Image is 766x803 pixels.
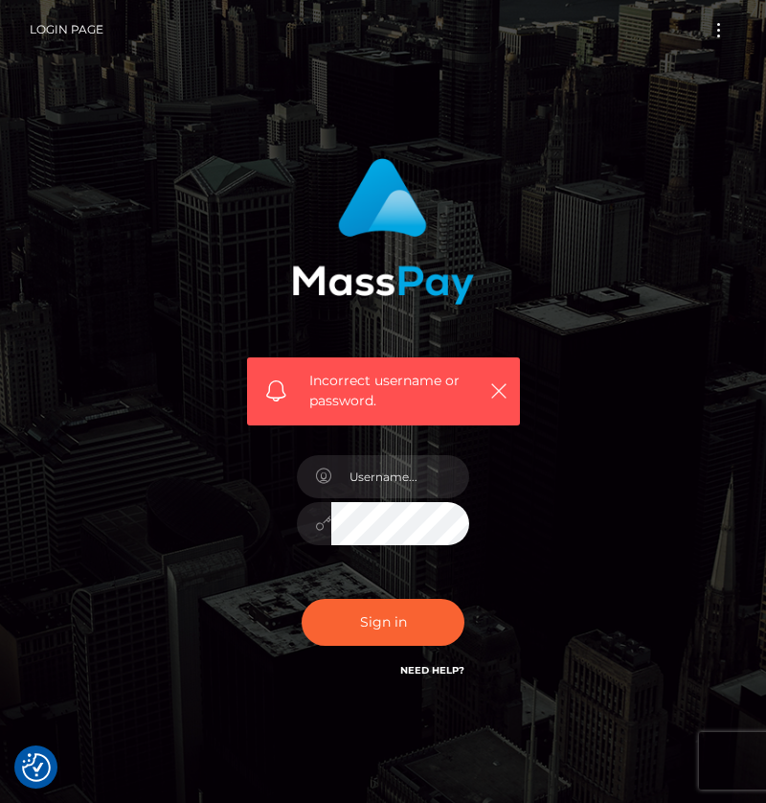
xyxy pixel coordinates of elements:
button: Toggle navigation [701,17,736,43]
input: Username... [331,455,469,498]
a: Login Page [30,10,103,50]
button: Consent Preferences [22,753,51,782]
img: Revisit consent button [22,753,51,782]
button: Sign in [302,599,464,646]
span: Incorrect username or password. [309,371,480,411]
img: MassPay Login [292,158,474,305]
a: Need Help? [400,664,464,677]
